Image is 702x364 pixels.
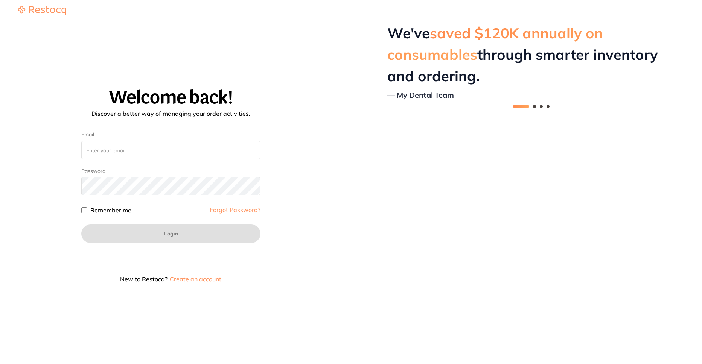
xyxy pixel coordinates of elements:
[81,224,260,243] button: Login
[90,207,131,213] label: Remember me
[81,251,156,268] div: Sign in with Google. Opens in new tab
[81,168,105,174] label: Password
[81,132,260,138] label: Email
[210,207,260,213] a: Forgot Password?
[81,276,260,282] p: New to Restocq?
[169,276,222,282] button: Create an account
[78,251,160,268] iframe: Sign in with Google Button
[9,111,333,117] p: Discover a better way of managing your order activities.
[18,6,66,15] img: Restocq
[81,141,260,159] input: Enter your email
[9,88,333,108] h1: Welcome back!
